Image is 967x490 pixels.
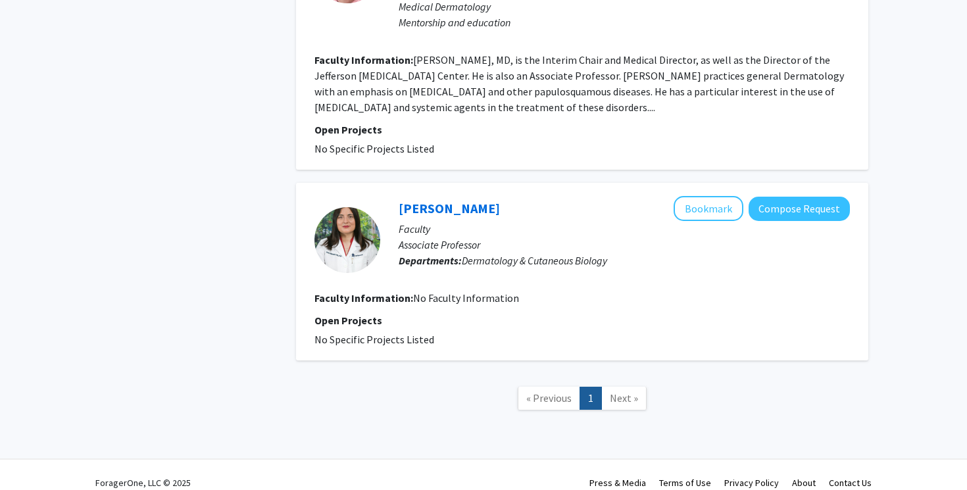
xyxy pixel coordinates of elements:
[314,291,413,305] b: Faculty Information:
[399,221,850,237] p: Faculty
[399,254,462,267] b: Departments:
[314,333,434,346] span: No Specific Projects Listed
[580,387,602,410] a: 1
[792,477,816,489] a: About
[749,197,850,221] button: Compose Request to Neda Nikbakht
[10,431,56,480] iframe: Chat
[610,391,638,404] span: Next »
[296,374,868,427] nav: Page navigation
[589,477,646,489] a: Press & Media
[601,387,647,410] a: Next Page
[314,312,850,328] p: Open Projects
[518,387,580,410] a: Previous Page
[462,254,607,267] span: Dermatology & Cutaneous Biology
[724,477,779,489] a: Privacy Policy
[526,391,572,404] span: « Previous
[659,477,711,489] a: Terms of Use
[314,53,844,114] fg-read-more: [PERSON_NAME], MD, is the Interim Chair and Medical Director, as well as the Director of the Jeff...
[314,142,434,155] span: No Specific Projects Listed
[674,196,743,221] button: Add Neda Nikbakht to Bookmarks
[399,200,500,216] a: [PERSON_NAME]
[314,122,850,137] p: Open Projects
[399,237,850,253] p: Associate Professor
[829,477,872,489] a: Contact Us
[413,291,519,305] span: No Faculty Information
[314,53,413,66] b: Faculty Information:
